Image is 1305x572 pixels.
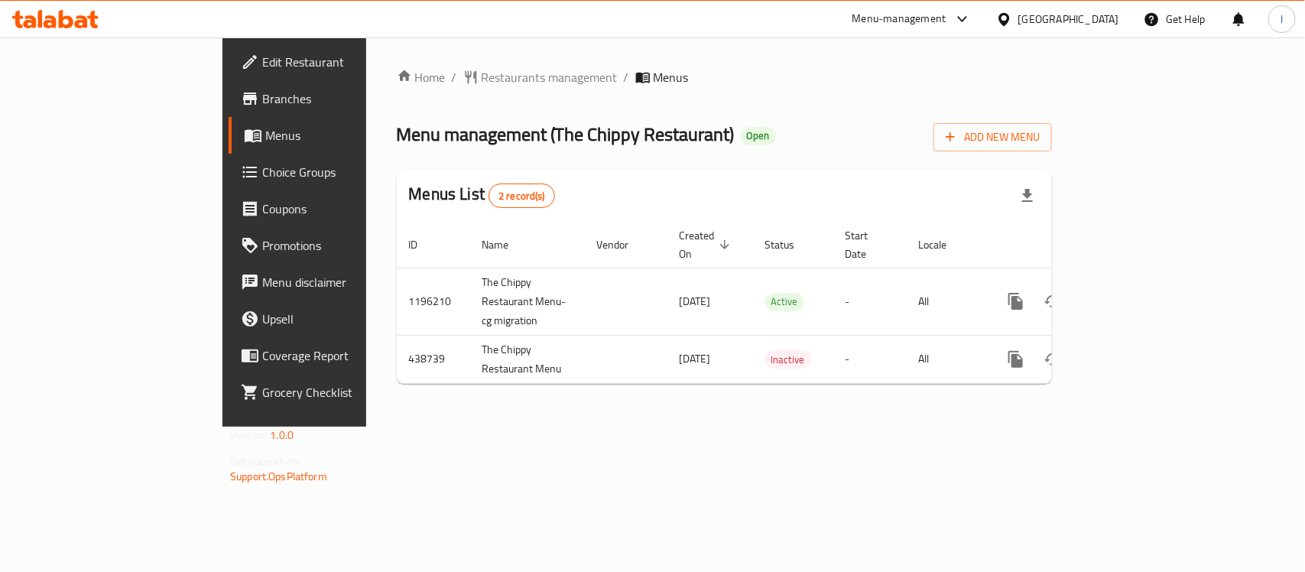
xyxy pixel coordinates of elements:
td: The Chippy Restaurant Menu-cg migration [470,268,585,335]
span: [DATE] [680,349,711,369]
span: Coupons [262,200,428,218]
a: Branches [229,80,440,117]
table: enhanced table [397,222,1157,384]
div: [GEOGRAPHIC_DATA] [1018,11,1119,28]
li: / [624,68,629,86]
li: / [452,68,457,86]
th: Actions [985,222,1157,268]
span: 2 record(s) [489,189,554,203]
a: Menus [229,117,440,154]
span: Open [741,129,776,142]
a: Upsell [229,301,440,337]
a: Coverage Report [229,337,440,374]
a: Promotions [229,227,440,264]
td: All [907,268,985,335]
nav: breadcrumb [397,68,1052,86]
span: [DATE] [680,291,711,311]
button: more [998,283,1034,320]
span: Upsell [262,310,428,328]
span: l [1281,11,1283,28]
span: Promotions [262,236,428,255]
div: Menu-management [852,10,946,28]
a: Choice Groups [229,154,440,190]
button: Add New Menu [933,123,1052,151]
td: - [833,335,907,383]
td: All [907,335,985,383]
td: The Chippy Restaurant Menu [470,335,585,383]
span: Name [482,236,529,254]
span: Get support on: [230,451,300,471]
div: Active [765,293,804,311]
span: Status [765,236,815,254]
a: Coupons [229,190,440,227]
a: Restaurants management [463,68,618,86]
span: Created On [680,226,735,263]
span: Inactive [765,351,811,369]
span: Grocery Checklist [262,383,428,401]
span: Choice Groups [262,163,428,181]
span: Edit Restaurant [262,53,428,71]
div: Inactive [765,350,811,369]
span: Version: [230,425,268,445]
span: Branches [262,89,428,108]
div: Total records count [489,184,555,208]
span: Restaurants management [482,68,618,86]
button: more [998,341,1034,378]
button: Change Status [1034,283,1071,320]
div: Open [741,127,776,145]
span: ID [409,236,438,254]
a: Menu disclaimer [229,264,440,301]
span: Locale [919,236,967,254]
span: Coverage Report [262,346,428,365]
span: Menu management ( The Chippy Restaurant ) [397,117,735,151]
span: Menus [265,126,428,145]
button: Change Status [1034,341,1071,378]
h2: Menus List [409,183,555,208]
td: - [833,268,907,335]
div: Export file [1009,177,1046,214]
span: Menus [654,68,689,86]
span: Start Date [846,226,888,263]
a: Support.OpsPlatform [230,466,327,486]
span: Vendor [597,236,649,254]
span: 1.0.0 [270,425,294,445]
span: Add New Menu [946,128,1040,147]
a: Grocery Checklist [229,374,440,411]
a: Edit Restaurant [229,44,440,80]
span: Menu disclaimer [262,273,428,291]
span: Active [765,293,804,310]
